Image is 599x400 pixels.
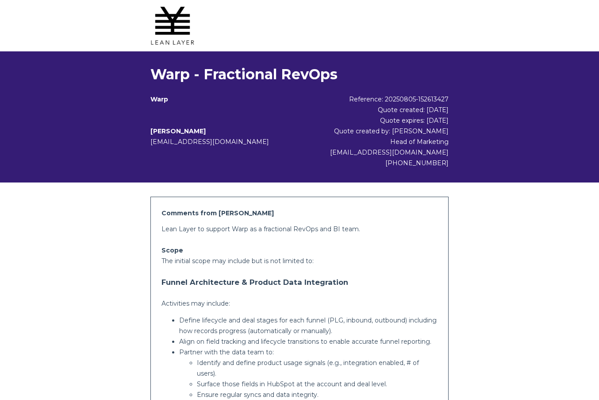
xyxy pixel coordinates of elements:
b: Warp [150,95,168,103]
p: Activities may include: [161,298,438,309]
b: [PERSON_NAME] [150,127,206,135]
p: Ensure regular syncs and data integrity. [197,389,438,400]
h3: Funnel Architecture & Product Data Integration [161,273,438,291]
span: Quote created by: [PERSON_NAME] Head of Marketing [EMAIL_ADDRESS][DOMAIN_NAME] [PHONE_NUMBER] [330,127,449,167]
p: Partner with the data team to: [179,347,438,357]
p: Surface those fields in HubSpot at the account and deal level. [197,379,438,389]
p: The initial scope may include but is not limited to: [161,256,438,266]
h2: Comments from [PERSON_NAME] [161,208,438,218]
div: Quote expires: [DATE] [315,115,449,126]
h1: Warp - Fractional RevOps [150,66,449,83]
p: Align on field tracking and lifecycle transitions to enable accurate funnel reporting. [179,336,438,347]
p: Define lifecycle and deal stages for each funnel (PLG, inbound, outbound) including how records p... [179,315,438,336]
span: [EMAIL_ADDRESS][DOMAIN_NAME] [150,138,269,146]
p: Identify and define product usage signals (e.g., integration enabled, # of users). [197,357,438,379]
p: Lean Layer to support Warp as a fractional RevOps and BI team. [161,224,438,234]
div: Reference: 20250805-152613427 [315,94,449,105]
img: Lean Layer [150,4,195,48]
strong: Scope [161,246,183,254]
div: Quote created: [DATE] [315,105,449,115]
